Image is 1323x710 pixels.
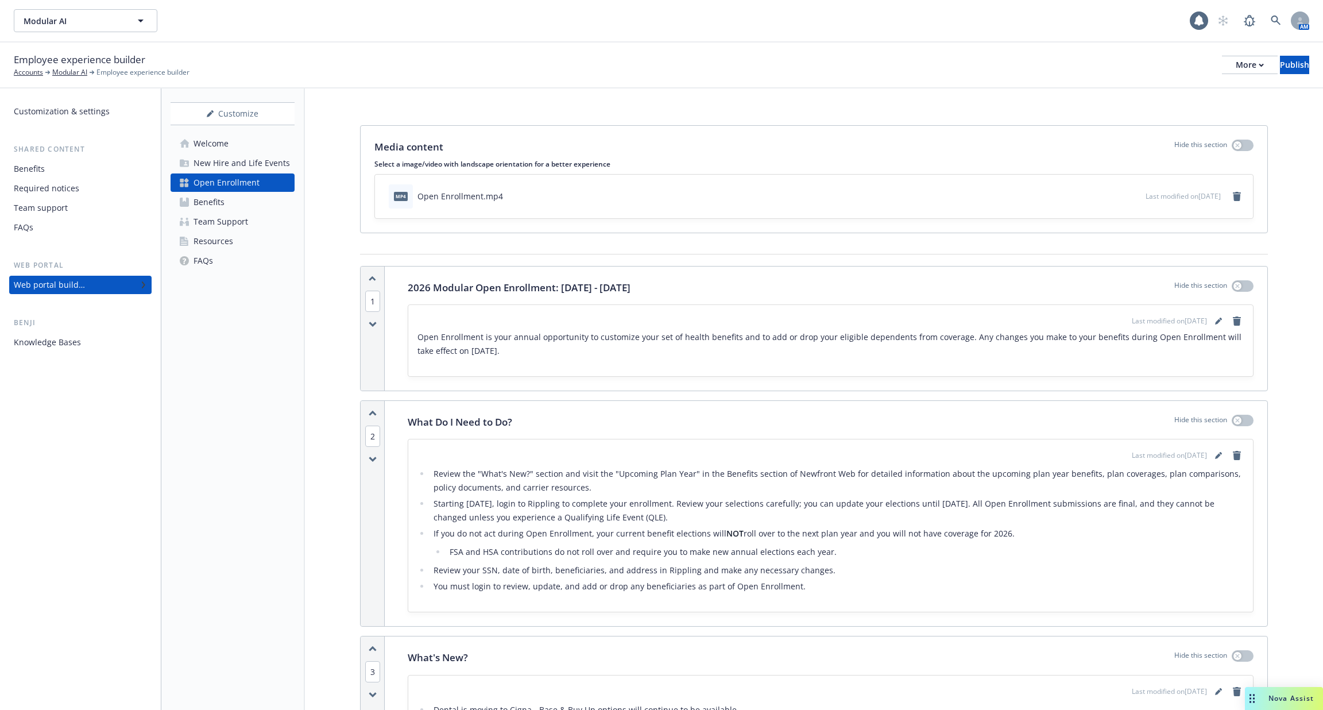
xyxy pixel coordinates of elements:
[14,160,45,178] div: Benefits
[365,430,380,442] button: 2
[1268,693,1314,703] span: Nova Assist
[1212,449,1225,462] a: editPencil
[9,160,152,178] a: Benefits
[1146,191,1221,201] span: Last modified on [DATE]
[394,192,408,200] span: mp4
[1174,415,1227,430] p: Hide this section
[374,140,443,155] p: Media content
[365,295,380,307] button: 1
[430,564,1244,577] li: Review your SSN, date of birth, beneficiaries, and address in Rippling and make any necessary cha...
[1222,56,1278,74] button: More
[9,218,152,237] a: FAQs
[1212,685,1225,699] a: editPencil
[194,173,260,192] div: Open Enrollment
[726,528,744,539] strong: NOT
[365,666,380,678] button: 3
[1174,280,1227,295] p: Hide this section
[365,661,380,682] span: 3
[1212,9,1235,32] a: Start snowing
[194,213,248,231] div: Team Support
[171,134,295,153] a: Welcome
[1132,316,1207,326] span: Last modified on [DATE]
[14,218,33,237] div: FAQs
[194,252,213,270] div: FAQs
[365,426,380,447] span: 2
[171,173,295,192] a: Open Enrollment
[194,134,229,153] div: Welcome
[1245,687,1323,710] button: Nova Assist
[9,179,152,198] a: Required notices
[374,159,1254,169] p: Select a image/video with landscape orientation for a better experience
[365,291,380,312] span: 1
[1264,9,1287,32] a: Search
[171,103,295,125] div: Customize
[194,193,225,211] div: Benefits
[1132,686,1207,697] span: Last modified on [DATE]
[1280,56,1309,74] div: Publish
[171,213,295,231] a: Team Support
[14,67,43,78] a: Accounts
[171,232,295,250] a: Resources
[171,102,295,125] button: Customize
[1245,687,1259,710] div: Drag to move
[1212,314,1225,328] a: editPencil
[1230,449,1244,462] a: remove
[14,276,85,294] div: Web portal builder
[9,317,152,329] div: Benji
[417,330,1244,358] p: Open Enrollment is your annual opportunity to customize your set of health benefits and to add or...
[430,580,1244,593] li: You must login to review, update, and add or drop any beneficiaries as part of Open Enrollment.
[430,527,1244,559] li: If you do not act during Open Enrollment, your current benefit elections will roll over to the ne...
[1230,685,1244,699] a: remove
[9,333,152,352] a: Knowledge Bases
[9,199,152,217] a: Team support
[1238,9,1261,32] a: Report a Bug
[52,67,87,78] a: Modular AI
[194,232,233,250] div: Resources
[14,9,157,32] button: Modular AI
[171,252,295,270] a: FAQs
[446,545,1244,559] li: FSA and HSA contributions do not roll over and require you to make new annual elections each year.
[194,154,290,172] div: New Hire and Life Events
[14,199,68,217] div: Team support
[14,333,81,352] div: Knowledge Bases
[1230,190,1244,203] a: remove
[24,15,123,27] span: Modular AI
[1236,56,1264,74] div: More
[14,52,145,67] span: Employee experience builder
[430,497,1244,524] li: Starting [DATE], login to Rippling to complete your enrollment. Review your selections carefully;...
[171,154,295,172] a: New Hire and Life Events
[1230,314,1244,328] a: remove
[9,276,152,294] a: Web portal builder
[171,193,295,211] a: Benefits
[1174,140,1227,155] p: Hide this section
[430,467,1244,495] li: Review the "What's New?" section and visit the "Upcoming Plan Year" in the Benefits section of Ne...
[96,67,189,78] span: Employee experience builder
[1131,190,1141,202] button: preview file
[417,190,503,202] div: Open Enrollment.mp4
[1280,56,1309,74] button: Publish
[1132,450,1207,461] span: Last modified on [DATE]
[14,102,110,121] div: Customization & settings
[1112,190,1121,202] button: download file
[9,260,152,271] div: Web portal
[9,144,152,155] div: Shared content
[408,280,630,295] p: 2026 Modular Open Enrollment: [DATE] - [DATE]
[1174,650,1227,665] p: Hide this section
[14,179,79,198] div: Required notices
[9,102,152,121] a: Customization & settings
[408,650,468,665] p: What's New?
[408,415,512,430] p: What Do I Need to Do?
